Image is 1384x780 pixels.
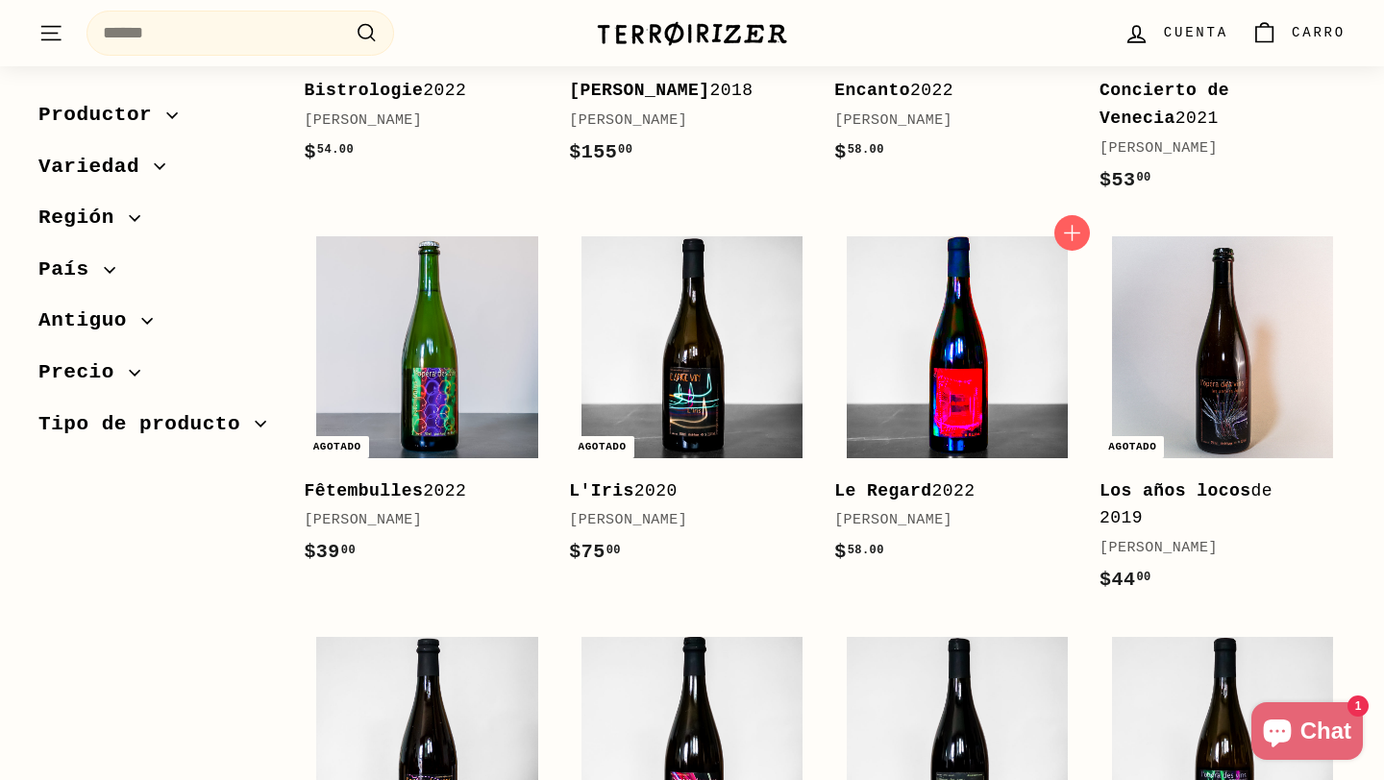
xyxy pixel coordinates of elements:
[1100,569,1135,591] font: $44
[579,441,627,452] font: Agotado
[313,441,361,452] font: Agotado
[1100,140,1218,157] font: [PERSON_NAME]
[38,258,89,280] font: País
[1136,571,1150,584] font: 00
[38,413,240,435] font: Tipo de producto
[1175,109,1219,128] font: 2021
[304,225,550,588] a: Agotado Fêtembulles2022[PERSON_NAME]
[304,112,422,129] font: [PERSON_NAME]
[569,481,634,500] font: L'Iris
[634,481,678,500] font: 2020
[848,544,884,557] font: 58.00
[1100,81,1229,128] font: Concierto de Venecia
[1240,5,1357,61] a: Carro
[834,112,952,129] font: [PERSON_NAME]
[38,300,273,352] button: Antiguo
[38,146,273,198] button: Variedad
[834,481,931,500] font: Le Regard
[834,81,910,100] font: Encanto
[304,481,423,500] font: Fêtembulles
[1164,25,1228,40] font: Cuenta
[1136,171,1150,184] font: 00
[38,249,273,301] button: País
[38,156,139,178] font: Variedad
[848,143,884,157] font: 58.00
[834,225,1080,588] a: Le Regard2022[PERSON_NAME]
[38,352,273,403] button: Precio
[1112,5,1240,61] a: Cuenta
[38,104,152,126] font: Productor
[317,143,354,157] font: 54.00
[710,81,754,100] font: 2018
[38,94,273,146] button: Productor
[618,143,632,157] font: 00
[304,541,339,563] font: $39
[834,141,846,163] font: $
[931,481,975,500] font: 2022
[38,361,114,383] font: Precio
[1100,540,1218,556] font: [PERSON_NAME]
[304,141,315,163] font: $
[569,112,687,129] font: [PERSON_NAME]
[834,512,952,528] font: [PERSON_NAME]
[38,207,114,229] font: Región
[1100,481,1251,500] font: Los años locos
[341,544,356,557] font: 00
[38,403,273,455] button: Tipo de producto
[834,541,846,563] font: $
[304,81,423,100] font: Bistrologie
[1292,25,1346,40] font: Carro
[38,309,127,331] font: Antiguo
[38,197,273,249] button: Región
[569,141,617,163] font: $155
[910,81,953,100] font: 2022
[1246,702,1369,765] inbox-online-store-chat: Chat de la tienda online de Shopify
[569,512,687,528] font: [PERSON_NAME]
[1108,441,1156,452] font: Agotado
[423,81,466,100] font: 2022
[1100,225,1346,616] a: Agotado Los años locosde 2019[PERSON_NAME]
[423,481,466,500] font: 2022
[569,541,605,563] font: $75
[1100,169,1135,191] font: $53
[569,81,709,100] font: [PERSON_NAME]
[606,544,621,557] font: 00
[569,225,815,588] a: Agotado L'Iris2020[PERSON_NAME]
[304,512,422,528] font: [PERSON_NAME]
